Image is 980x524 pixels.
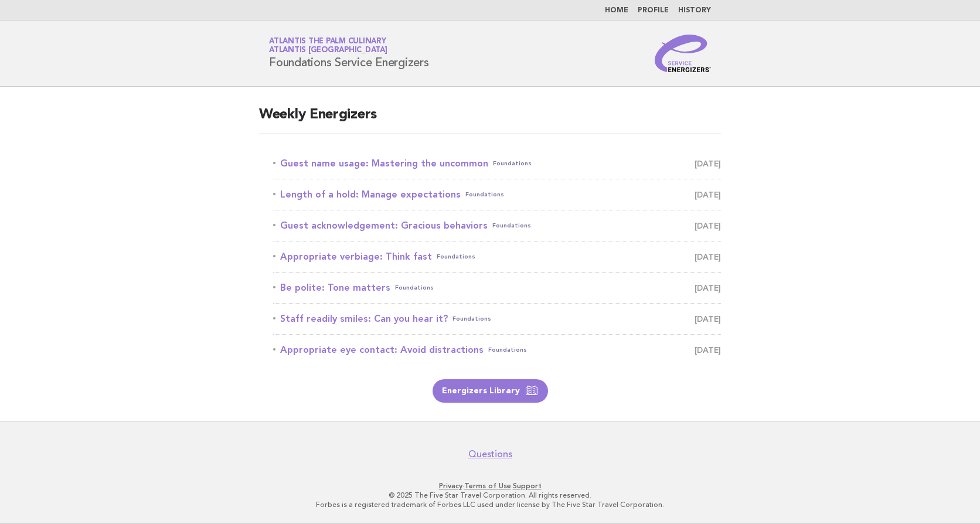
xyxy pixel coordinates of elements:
a: Profile [638,7,669,14]
h2: Weekly Energizers [259,106,721,134]
span: [DATE] [695,342,721,358]
span: Foundations [493,155,532,172]
p: · · [131,481,849,491]
a: Home [605,7,628,14]
span: [DATE] [695,186,721,203]
a: Appropriate eye contact: Avoid distractionsFoundations [DATE] [273,342,721,358]
a: Questions [468,448,512,460]
span: Foundations [492,217,531,234]
p: © 2025 The Five Star Travel Corporation. All rights reserved. [131,491,849,500]
a: Appropriate verbiage: Think fastFoundations [DATE] [273,249,721,265]
a: Guest acknowledgement: Gracious behaviorsFoundations [DATE] [273,217,721,234]
h1: Foundations Service Energizers [269,38,429,69]
span: Foundations [465,186,504,203]
a: Staff readily smiles: Can you hear it?Foundations [DATE] [273,311,721,327]
a: Energizers Library [433,379,548,403]
span: Atlantis [GEOGRAPHIC_DATA] [269,47,387,55]
span: [DATE] [695,155,721,172]
span: Foundations [452,311,491,327]
span: Foundations [488,342,527,358]
span: Foundations [437,249,475,265]
img: Service Energizers [655,35,711,72]
a: Privacy [439,482,462,490]
p: Forbes is a registered trademark of Forbes LLC used under license by The Five Star Travel Corpora... [131,500,849,509]
a: Guest name usage: Mastering the uncommonFoundations [DATE] [273,155,721,172]
span: [DATE] [695,249,721,265]
span: [DATE] [695,311,721,327]
a: Terms of Use [464,482,511,490]
a: Length of a hold: Manage expectationsFoundations [DATE] [273,186,721,203]
span: [DATE] [695,280,721,296]
span: Foundations [395,280,434,296]
span: [DATE] [695,217,721,234]
a: History [678,7,711,14]
a: Be polite: Tone mattersFoundations [DATE] [273,280,721,296]
a: Support [513,482,542,490]
a: Atlantis The Palm CulinaryAtlantis [GEOGRAPHIC_DATA] [269,38,387,54]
